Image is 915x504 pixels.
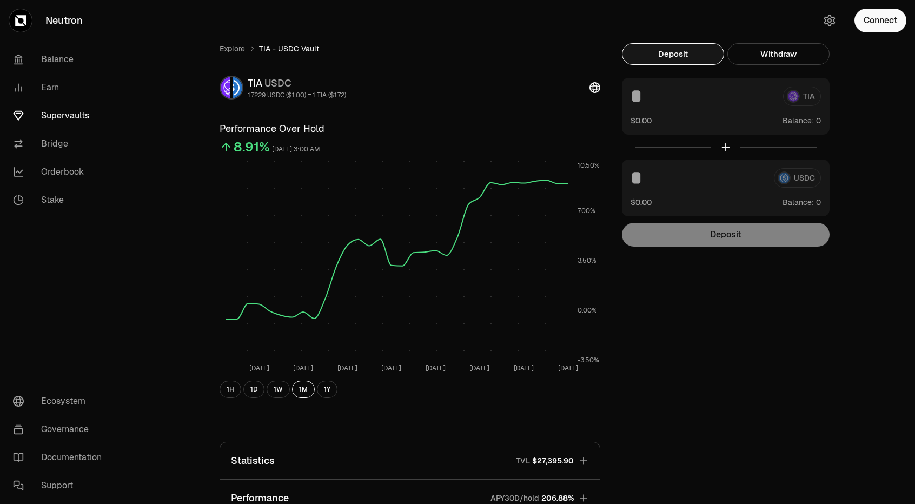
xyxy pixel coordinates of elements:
[220,442,600,479] button: StatisticsTVL$27,395.90
[272,143,320,156] div: [DATE] 3:00 AM
[293,364,313,373] tspan: [DATE]
[4,158,117,186] a: Orderbook
[532,455,574,466] span: $27,395.90
[4,443,117,472] a: Documentation
[337,364,357,373] tspan: [DATE]
[558,364,578,373] tspan: [DATE]
[4,472,117,500] a: Support
[259,43,319,54] span: TIA - USDC Vault
[631,115,652,126] button: $0.00
[292,381,315,398] button: 1M
[490,493,539,503] p: APY30D/hold
[220,121,600,136] h3: Performance Over Hold
[578,207,595,215] tspan: 7.00%
[631,196,652,208] button: $0.00
[243,381,264,398] button: 1D
[783,115,814,126] span: Balance:
[854,9,906,32] button: Connect
[514,364,534,373] tspan: [DATE]
[578,356,599,364] tspan: -3.50%
[248,91,346,100] div: 1.7229 USDC ($1.00) = 1 TIA ($1.72)
[4,102,117,130] a: Supervaults
[317,381,337,398] button: 1Y
[578,256,596,265] tspan: 3.50%
[4,74,117,102] a: Earn
[622,43,724,65] button: Deposit
[220,43,245,54] a: Explore
[381,364,401,373] tspan: [DATE]
[4,415,117,443] a: Governance
[248,76,346,91] div: TIA
[541,493,574,503] span: 206.88%
[264,77,291,89] span: USDC
[220,43,600,54] nav: breadcrumb
[578,306,597,315] tspan: 0.00%
[220,381,241,398] button: 1H
[516,455,530,466] p: TVL
[267,381,290,398] button: 1W
[233,77,242,98] img: USDC Logo
[469,364,489,373] tspan: [DATE]
[426,364,446,373] tspan: [DATE]
[4,130,117,158] a: Bridge
[234,138,270,156] div: 8.91%
[4,186,117,214] a: Stake
[4,45,117,74] a: Balance
[578,161,600,170] tspan: 10.50%
[727,43,830,65] button: Withdraw
[4,387,117,415] a: Ecosystem
[221,77,230,98] img: TIA Logo
[231,453,275,468] p: Statistics
[249,364,269,373] tspan: [DATE]
[783,197,814,208] span: Balance:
